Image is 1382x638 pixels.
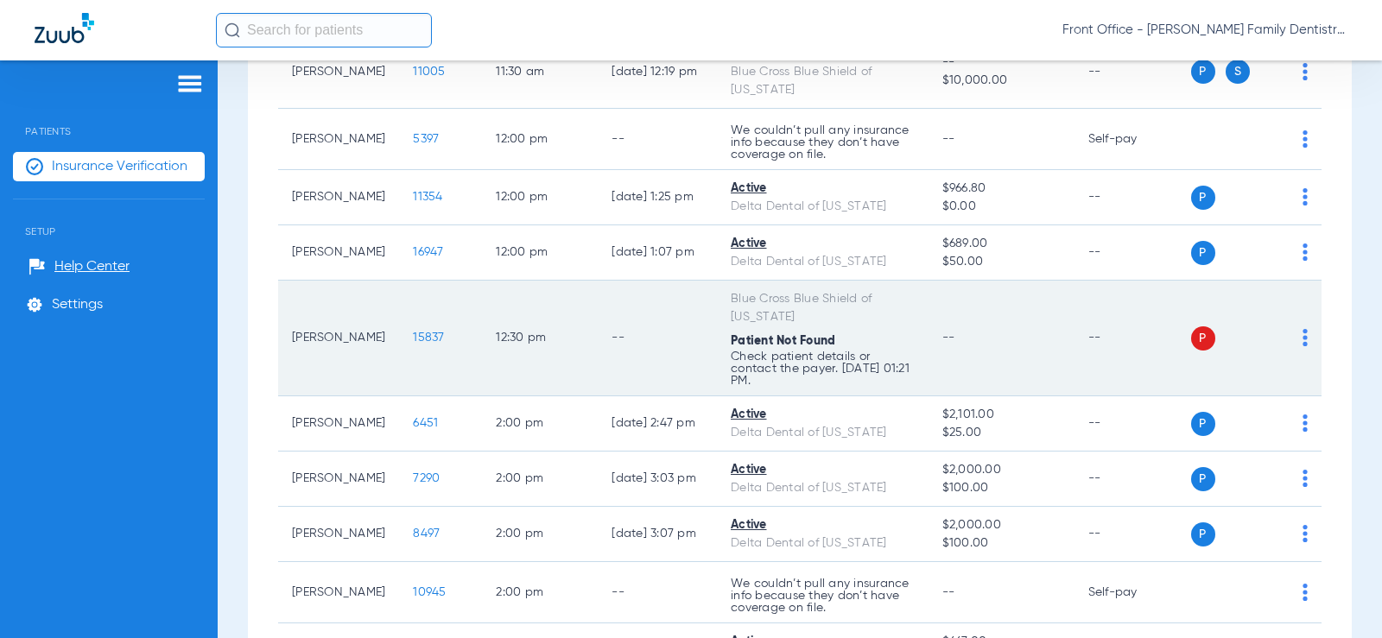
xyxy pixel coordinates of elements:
[731,124,915,161] p: We couldn’t pull any insurance info because they don’t have coverage on file.
[1303,525,1308,542] img: group-dot-blue.svg
[1075,225,1191,281] td: --
[942,516,1061,534] span: $2,000.00
[942,586,955,598] span: --
[598,170,717,225] td: [DATE] 1:25 PM
[1303,188,1308,205] img: group-dot-blue.svg
[1062,22,1347,39] span: Front Office - [PERSON_NAME] Family Dentistry
[13,99,205,137] span: Patients
[1191,467,1215,491] span: P
[413,472,440,484] span: 7290
[278,507,399,562] td: [PERSON_NAME]
[278,109,399,170] td: [PERSON_NAME]
[1226,60,1250,84] span: S
[731,253,915,271] div: Delta Dental of [US_STATE]
[598,396,717,452] td: [DATE] 2:47 PM
[413,527,440,540] span: 8497
[1303,130,1308,148] img: group-dot-blue.svg
[598,507,717,562] td: [DATE] 3:07 PM
[942,198,1061,216] span: $0.00
[731,534,915,553] div: Delta Dental of [US_STATE]
[942,479,1061,497] span: $100.00
[413,586,446,598] span: 10945
[731,180,915,198] div: Active
[13,199,205,237] span: Setup
[1303,414,1308,432] img: group-dot-blue.svg
[1075,109,1191,170] td: Self-pay
[942,406,1061,424] span: $2,101.00
[413,191,442,203] span: 11354
[598,452,717,507] td: [DATE] 3:03 PM
[52,158,187,175] span: Insurance Verification
[29,258,130,275] a: Help Center
[482,281,598,396] td: 12:30 PM
[482,109,598,170] td: 12:00 PM
[482,562,598,623] td: 2:00 PM
[413,66,445,78] span: 11005
[731,479,915,497] div: Delta Dental of [US_STATE]
[1303,243,1308,261] img: group-dot-blue.svg
[278,281,399,396] td: [PERSON_NAME]
[482,396,598,452] td: 2:00 PM
[731,406,915,424] div: Active
[942,424,1061,442] span: $25.00
[35,13,94,43] img: Zuub Logo
[731,578,915,614] p: We couldn’t pull any insurance info because they don’t have coverage on file.
[731,424,915,442] div: Delta Dental of [US_STATE]
[1191,60,1215,84] span: P
[942,133,955,145] span: --
[482,35,598,109] td: 11:30 AM
[278,452,399,507] td: [PERSON_NAME]
[1075,170,1191,225] td: --
[942,534,1061,553] span: $100.00
[225,22,240,38] img: Search Icon
[942,54,1061,72] span: --
[1075,35,1191,109] td: --
[731,461,915,479] div: Active
[1075,281,1191,396] td: --
[1075,562,1191,623] td: Self-pay
[598,281,717,396] td: --
[598,109,717,170] td: --
[482,452,598,507] td: 2:00 PM
[482,225,598,281] td: 12:00 PM
[216,13,432,47] input: Search for patients
[482,507,598,562] td: 2:00 PM
[54,258,130,275] span: Help Center
[942,332,955,344] span: --
[413,133,439,145] span: 5397
[731,335,835,347] span: Patient Not Found
[1191,186,1215,210] span: P
[413,246,443,258] span: 16947
[52,296,103,313] span: Settings
[1296,555,1382,638] iframe: Chat Widget
[1303,63,1308,80] img: group-dot-blue.svg
[731,235,915,253] div: Active
[278,396,399,452] td: [PERSON_NAME]
[413,332,444,344] span: 15837
[278,35,399,109] td: [PERSON_NAME]
[731,63,915,99] div: Blue Cross Blue Shield of [US_STATE]
[1075,396,1191,452] td: --
[731,516,915,534] div: Active
[1191,522,1215,546] span: P
[1075,507,1191,562] td: --
[731,290,915,326] div: Blue Cross Blue Shield of [US_STATE]
[942,72,1061,90] span: $10,000.00
[598,225,717,281] td: [DATE] 1:07 PM
[482,170,598,225] td: 12:00 PM
[942,235,1061,253] span: $689.00
[1191,326,1215,351] span: P
[731,351,915,387] p: Check patient details or contact the payer. [DATE] 01:21 PM.
[598,35,717,109] td: [DATE] 12:19 PM
[278,225,399,281] td: [PERSON_NAME]
[942,180,1061,198] span: $966.80
[1303,470,1308,487] img: group-dot-blue.svg
[1075,452,1191,507] td: --
[942,253,1061,271] span: $50.00
[413,417,438,429] span: 6451
[176,73,204,94] img: hamburger-icon
[942,461,1061,479] span: $2,000.00
[598,562,717,623] td: --
[731,198,915,216] div: Delta Dental of [US_STATE]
